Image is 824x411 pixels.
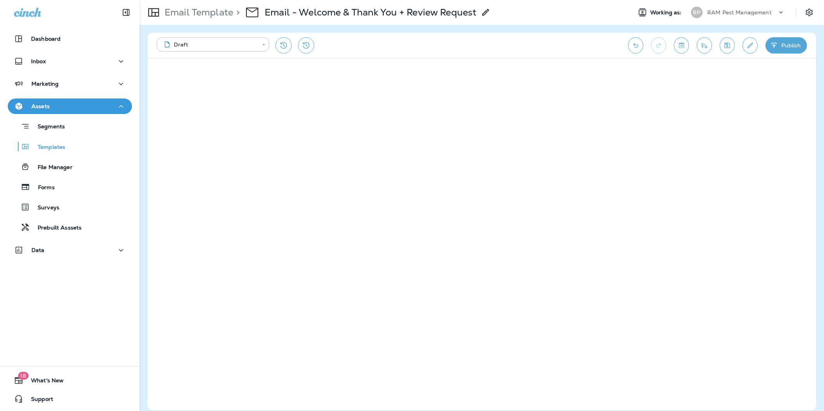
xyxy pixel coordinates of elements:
button: File Manager [8,159,132,175]
button: Collapse Sidebar [115,5,137,20]
button: Support [8,391,132,407]
button: View Changelog [298,37,314,54]
p: Prebuilt Asssets [30,224,81,232]
button: Data [8,242,132,258]
button: Save [720,37,735,54]
button: Restore from previous version [275,37,292,54]
button: Prebuilt Asssets [8,219,132,235]
button: Surveys [8,199,132,215]
button: Edit details [743,37,758,54]
p: Inbox [31,58,46,64]
p: Segments [30,123,65,131]
p: > [233,7,240,18]
button: Dashboard [8,31,132,47]
button: Marketing [8,76,132,92]
p: Surveys [30,204,59,212]
div: RP [691,7,703,18]
button: Publish [765,37,807,54]
button: Send test email [697,37,712,54]
button: Inbox [8,54,132,69]
button: Forms [8,179,132,195]
p: Data [31,247,45,253]
span: Working as: [650,9,683,16]
p: Email Template [161,7,233,18]
button: Settings [802,5,816,19]
p: File Manager [30,164,73,171]
button: 18What's New [8,373,132,388]
button: Undo [628,37,643,54]
p: Marketing [31,81,59,87]
p: Dashboard [31,36,61,42]
button: Toggle preview [674,37,689,54]
button: Templates [8,138,132,155]
button: Assets [8,98,132,114]
p: Templates [30,144,65,151]
p: Forms [30,184,55,192]
p: Assets [31,103,50,109]
p: Email - Welcome & Thank You + Review Request [265,7,476,18]
button: Segments [8,118,132,135]
span: 18 [18,372,28,380]
div: Draft [162,41,257,48]
span: What's New [23,377,64,387]
p: RAM Pest Management [707,9,772,16]
span: Support [23,396,53,405]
